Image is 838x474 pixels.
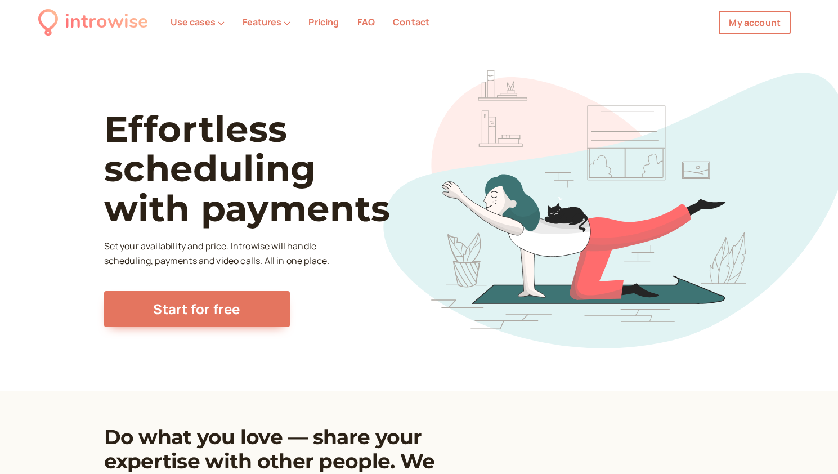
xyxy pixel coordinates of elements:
[243,17,290,27] button: Features
[719,11,791,34] a: My account
[38,7,148,38] a: introwise
[65,7,148,38] div: introwise
[104,109,431,228] h1: Effortless scheduling with payments
[393,16,429,28] a: Contact
[104,291,290,327] a: Start for free
[357,16,375,28] a: FAQ
[171,17,225,27] button: Use cases
[308,16,339,28] a: Pricing
[104,239,333,269] p: Set your availability and price. Introwise will handle scheduling, payments and video calls. All ...
[782,420,838,474] iframe: Chat Widget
